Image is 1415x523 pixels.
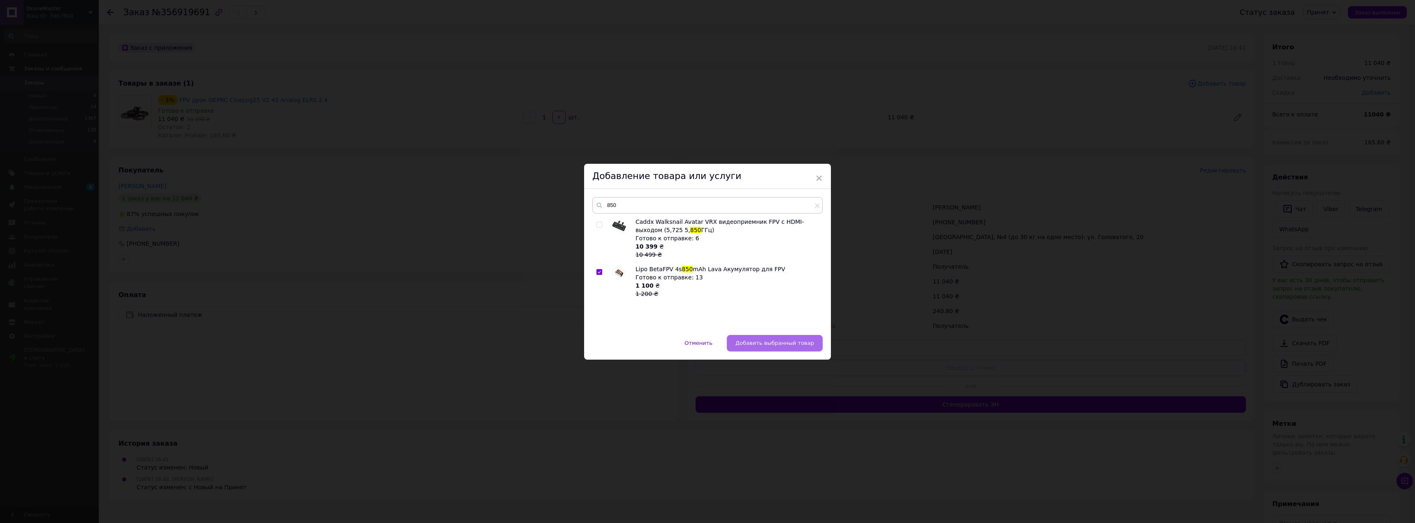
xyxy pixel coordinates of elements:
[592,197,823,214] input: Поиск по товарам и услугам
[684,340,712,346] span: Отменить
[611,219,627,232] img: Caddx Walksnail Avatar VRX видеоприемник FPV с HDMI-выходом (5,725 5,850 ГГц)
[693,266,785,272] span: mAh Lava Акумулятор для FPV
[636,242,818,259] div: ₴
[690,227,701,233] span: 850
[636,251,662,258] span: 10 499 ₴
[584,164,831,189] div: Добавление товара или услуги
[701,227,714,233] span: ГГц)
[682,266,693,272] span: 850
[636,291,658,297] span: 1 200 ₴
[636,281,818,298] div: ₴
[636,266,682,272] span: Lipo BetaFPV 4s
[636,273,818,281] div: Готово к отправке: 13
[636,282,654,289] b: 1 100
[727,335,823,351] button: Добавить выбранный товар
[815,171,823,185] span: ×
[636,234,818,242] div: Готово к отправке: 6
[611,265,627,281] img: Lipo BetaFPV 4s 850mAh Lava Акумулятор для FPV
[636,243,658,250] b: 10 399
[735,340,814,346] span: Добавить выбранный товар
[636,218,804,233] span: Caddx Walksnail Avatar VRX видеоприемник FPV с HDMI-выходом (5,725 5,
[676,335,721,351] button: Отменить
